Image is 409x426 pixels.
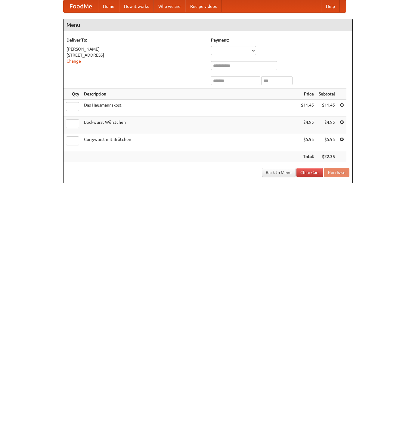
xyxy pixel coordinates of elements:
[299,89,316,100] th: Price
[211,37,349,43] h5: Payment:
[64,89,82,100] th: Qty
[64,0,98,12] a: FoodMe
[64,19,352,31] h4: Menu
[316,134,337,151] td: $5.95
[119,0,153,12] a: How it works
[296,168,323,177] a: Clear Cart
[82,89,299,100] th: Description
[82,100,299,117] td: Das Hausmannskost
[316,100,337,117] td: $11.45
[299,100,316,117] td: $11.45
[67,52,205,58] div: [STREET_ADDRESS]
[299,134,316,151] td: $5.95
[82,117,299,134] td: Bockwurst Würstchen
[324,168,349,177] button: Purchase
[316,117,337,134] td: $4.95
[316,89,337,100] th: Subtotal
[67,59,81,64] a: Change
[153,0,185,12] a: Who we are
[316,151,337,162] th: $22.35
[98,0,119,12] a: Home
[262,168,296,177] a: Back to Menu
[321,0,340,12] a: Help
[82,134,299,151] td: Currywurst mit Brötchen
[67,37,205,43] h5: Deliver To:
[185,0,222,12] a: Recipe videos
[299,117,316,134] td: $4.95
[67,46,205,52] div: [PERSON_NAME]
[299,151,316,162] th: Total:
